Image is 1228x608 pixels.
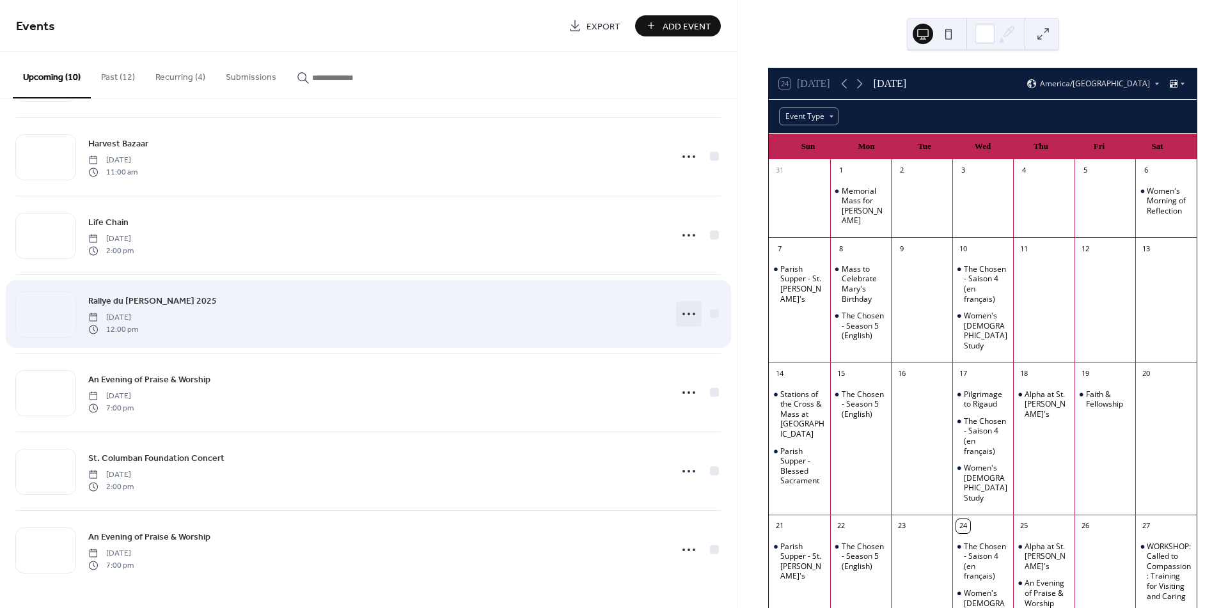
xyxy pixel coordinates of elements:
[830,186,892,226] div: Memorial Mass for Charlotte Light
[956,367,970,381] div: 17
[1017,242,1031,256] div: 11
[1012,134,1070,159] div: Thu
[88,372,210,387] a: An Evening of Praise & Worship
[1013,389,1074,419] div: Alpha at St. Anthony's
[1135,186,1197,216] div: Women's Morning of Reflection
[88,452,224,465] span: St. Columban Foundation Concert
[88,469,134,481] span: [DATE]
[1078,242,1092,256] div: 12
[769,264,830,304] div: Parish Supper - St. Raphael's
[91,52,145,97] button: Past (12)
[88,216,129,230] span: Life Chain
[586,20,620,33] span: Export
[1078,519,1092,533] div: 26
[895,242,909,256] div: 9
[952,542,1014,581] div: The Chosen - Saison 4 (en français)
[895,164,909,178] div: 2
[874,76,907,91] div: [DATE]
[88,559,134,571] span: 7:00 pm
[88,136,148,151] a: Harvest Bazaar
[145,52,216,97] button: Recurring (4)
[88,373,210,387] span: An Evening of Praise & Worship
[952,389,1014,409] div: Pilgrimage to Rigaud
[964,542,1009,581] div: The Chosen - Saison 4 (en français)
[964,463,1009,503] div: Women's [DEMOGRAPHIC_DATA] Study
[780,542,825,581] div: Parish Supper - St. [PERSON_NAME]'s
[1139,164,1153,178] div: 6
[830,311,892,341] div: The Chosen - Season 5 (English)
[88,402,134,414] span: 7:00 pm
[952,416,1014,456] div: The Chosen - Saison 4 (en français)
[1017,164,1031,178] div: 4
[964,264,1009,304] div: The Chosen - Saison 4 (en français)
[88,481,134,492] span: 2:00 pm
[779,134,837,159] div: Sun
[769,389,830,439] div: Stations of the Cross & Mass at Calvary
[834,242,848,256] div: 8
[842,264,886,304] div: Mass to Celebrate Mary's Birthday
[1013,542,1074,572] div: Alpha at St. Anthony's
[964,416,1009,456] div: The Chosen - Saison 4 (en français)
[954,134,1012,159] div: Wed
[88,531,210,544] span: An Evening of Praise & Worship
[830,389,892,419] div: The Chosen - Season 5 (English)
[1070,134,1128,159] div: Fri
[842,311,886,341] div: The Chosen - Season 5 (English)
[88,166,138,178] span: 11:00 am
[780,446,825,486] div: Parish Supper - Blessed Sacrament
[1040,80,1150,88] span: America/[GEOGRAPHIC_DATA]
[1147,186,1192,216] div: Women's Morning of Reflection
[834,367,848,381] div: 15
[88,323,138,335] span: 12:00 pm
[1139,242,1153,256] div: 13
[830,542,892,572] div: The Chosen - Season 5 (English)
[956,242,970,256] div: 10
[1025,578,1069,608] div: An Evening of Praise & Worship
[88,295,217,308] span: Rallye du [PERSON_NAME] 2025
[773,164,787,178] div: 31
[837,134,895,159] div: Mon
[1078,164,1092,178] div: 5
[964,311,1009,350] div: Women's [DEMOGRAPHIC_DATA] Study
[895,134,954,159] div: Tue
[830,264,892,304] div: Mass to Celebrate Mary's Birthday
[964,389,1009,409] div: Pilgrimage to Rigaud
[895,367,909,381] div: 16
[769,446,830,486] div: Parish Supper - Blessed Sacrament
[88,391,134,402] span: [DATE]
[842,542,886,572] div: The Chosen - Season 5 (English)
[88,312,138,323] span: [DATE]
[952,463,1014,503] div: Women's Bible Study
[956,519,970,533] div: 24
[1013,578,1074,608] div: An Evening of Praise & Worship
[88,137,148,151] span: Harvest Bazaar
[1086,389,1131,409] div: Faith & Fellowship
[773,367,787,381] div: 14
[88,451,224,465] a: St. Columban Foundation Concert
[13,52,91,98] button: Upcoming (10)
[1025,542,1069,572] div: Alpha at St. [PERSON_NAME]'s
[780,264,825,304] div: Parish Supper - St. [PERSON_NAME]'s
[773,242,787,256] div: 7
[834,164,848,178] div: 1
[216,52,287,97] button: Submissions
[952,264,1014,304] div: The Chosen - Saison 4 (en français)
[1128,134,1186,159] div: Sat
[88,215,129,230] a: Life Chain
[780,389,825,439] div: Stations of the Cross & Mass at [GEOGRAPHIC_DATA]
[88,293,217,308] a: Rallye du [PERSON_NAME] 2025
[773,519,787,533] div: 21
[834,519,848,533] div: 22
[88,529,210,544] a: An Evening of Praise & Worship
[559,15,630,36] a: Export
[842,186,886,226] div: Memorial Mass for [PERSON_NAME]
[1139,519,1153,533] div: 27
[895,519,909,533] div: 23
[635,15,721,36] button: Add Event
[956,164,970,178] div: 3
[88,233,134,245] span: [DATE]
[1025,389,1069,419] div: Alpha at St. [PERSON_NAME]'s
[88,245,134,256] span: 2:00 pm
[1147,542,1192,602] div: WORKSHOP: Called to Compassion: Training for Visiting and Caring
